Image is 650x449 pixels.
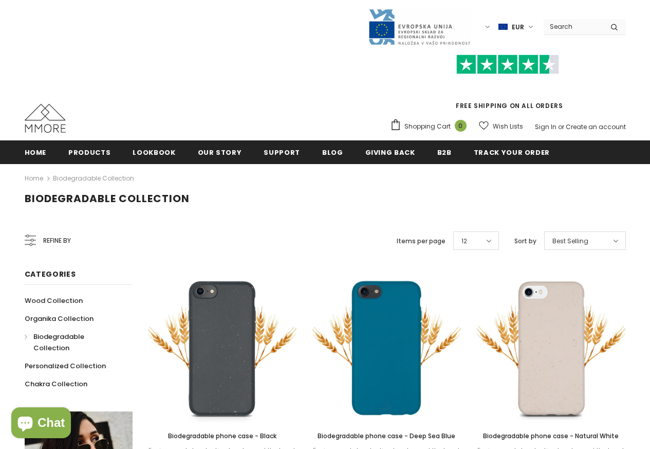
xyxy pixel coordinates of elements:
a: Home [25,172,43,185]
a: Organika Collection [25,310,94,328]
span: Track your order [474,148,550,157]
span: EUR [512,22,524,32]
span: Biodegradable phone case - Natural White [483,432,619,440]
span: Wood Collection [25,296,83,306]
span: Categories [25,269,76,279]
a: Track your order [474,140,550,164]
a: Biodegradable Collection [53,174,134,183]
a: B2B [437,140,452,164]
span: support [264,148,300,157]
img: Trust Pilot Stars [456,55,559,75]
span: FREE SHIPPING ON ALL ORDERS [390,59,626,110]
span: B2B [437,148,452,157]
span: Our Story [198,148,242,157]
a: Biodegradable Collection [25,328,121,357]
a: support [264,140,300,164]
span: Organika Collection [25,314,94,324]
span: Products [68,148,110,157]
span: 12 [461,236,467,246]
a: Biodegradable phone case - Natural White [477,430,626,442]
span: Best Selling [552,236,588,246]
a: Sign In [535,122,556,131]
span: Biodegradable phone case - Black [168,432,276,440]
img: Javni Razpis [368,8,471,46]
label: Items per page [397,236,445,246]
span: 0 [455,120,467,132]
span: Chakra Collection [25,379,87,389]
span: Biodegradable Collection [33,332,84,353]
a: Our Story [198,140,242,164]
span: Biodegradable phone case - Deep Sea Blue [318,432,455,440]
a: Biodegradable phone case - Black [148,430,297,442]
a: Shopping Cart 0 [390,119,472,134]
a: Javni Razpis [368,22,471,31]
span: Home [25,148,47,157]
a: Create an account [566,122,626,131]
inbox-online-store-chat: Shopify online store chat [8,407,74,441]
a: Blog [322,140,343,164]
img: MMORE Cases [25,104,66,133]
a: Personalized Collection [25,357,106,375]
span: Giving back [365,148,415,157]
input: Search Site [544,19,603,34]
span: Refine by [43,235,71,246]
span: Wish Lists [493,121,523,132]
span: Shopping Cart [404,121,451,132]
span: Biodegradable Collection [25,191,190,206]
a: Home [25,140,47,164]
a: Products [68,140,110,164]
a: Chakra Collection [25,375,87,393]
iframe: Customer reviews powered by Trustpilot [390,74,626,101]
a: Lookbook [133,140,175,164]
span: or [558,122,564,131]
label: Sort by [514,236,536,246]
a: Biodegradable phone case - Deep Sea Blue [312,430,461,442]
span: Personalized Collection [25,361,106,371]
span: Blog [322,148,343,157]
a: Giving back [365,140,415,164]
a: Wish Lists [479,117,523,135]
a: Wood Collection [25,292,83,310]
span: Lookbook [133,148,175,157]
